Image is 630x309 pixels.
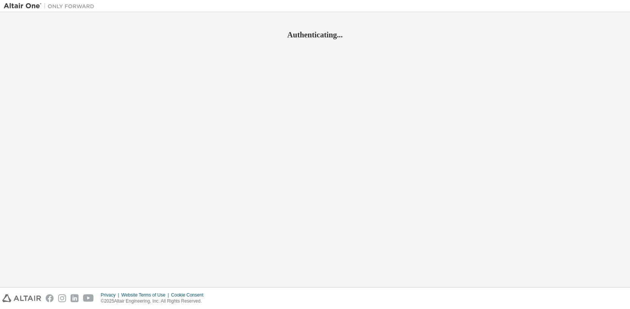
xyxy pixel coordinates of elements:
[4,2,98,10] img: Altair One
[71,294,79,302] img: linkedin.svg
[83,294,94,302] img: youtube.svg
[58,294,66,302] img: instagram.svg
[101,292,121,298] div: Privacy
[46,294,54,302] img: facebook.svg
[101,298,208,304] p: © 2025 Altair Engineering, Inc. All Rights Reserved.
[121,292,171,298] div: Website Terms of Use
[4,30,626,40] h2: Authenticating...
[171,292,208,298] div: Cookie Consent
[2,294,41,302] img: altair_logo.svg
